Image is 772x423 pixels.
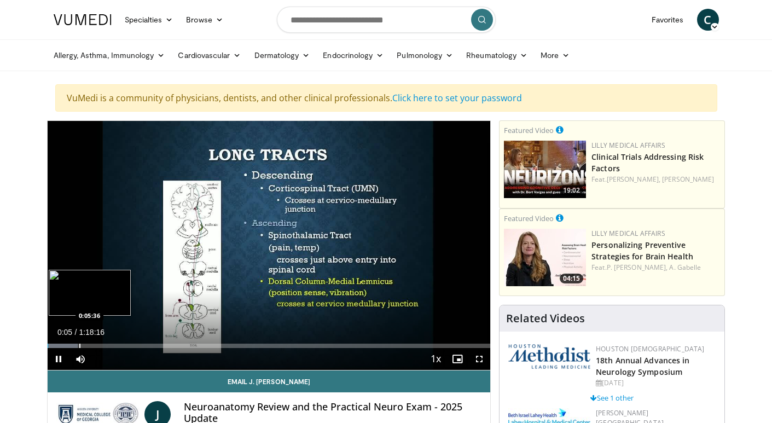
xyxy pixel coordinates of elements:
img: 1541e73f-d457-4c7d-a135-57e066998777.png.150x105_q85_crop-smart_upscale.jpg [504,141,586,198]
a: P. [PERSON_NAME], [607,263,668,272]
a: Personalizing Preventive Strategies for Brain Health [591,240,693,262]
a: C [697,9,719,31]
a: More [534,44,576,66]
a: Lilly Medical Affairs [591,229,665,238]
button: Pause [48,348,69,370]
div: Feat. [591,175,720,184]
h4: Related Videos [506,312,585,325]
img: image.jpeg [49,270,131,316]
button: Playback Rate [425,348,446,370]
div: Progress Bar [48,344,491,348]
a: Clinical Trials Addressing Risk Factors [591,152,704,173]
a: Allergy, Asthma, Immunology [47,44,172,66]
a: 18th Annual Advances in Neurology Symposium [596,355,689,377]
span: 0:05 [57,328,72,337]
a: Lilly Medical Affairs [591,141,665,150]
button: Fullscreen [468,348,490,370]
img: c3be7821-a0a3-4187-927a-3bb177bd76b4.png.150x105_q85_crop-smart_upscale.jpg [504,229,586,286]
a: Specialties [118,9,180,31]
video-js: Video Player [48,121,491,370]
img: 5e4488cc-e109-4a4e-9fd9-73bb9237ee91.png.150x105_q85_autocrop_double_scale_upscale_version-0.2.png [508,344,590,369]
span: 04:15 [560,274,583,283]
a: 04:15 [504,229,586,286]
a: Click here to set your password [392,92,522,104]
div: VuMedi is a community of physicians, dentists, and other clinical professionals. [55,84,717,112]
a: 19:02 [504,141,586,198]
span: 19:02 [560,186,583,195]
input: Search topics, interventions [277,7,496,33]
a: A. Gabelle [669,263,701,272]
a: See 1 other [590,393,634,403]
img: VuMedi Logo [54,14,112,25]
a: [PERSON_NAME], [607,175,660,184]
a: [PERSON_NAME] [662,175,714,184]
a: Rheumatology [460,44,534,66]
button: Enable picture-in-picture mode [446,348,468,370]
div: Feat. [591,263,720,273]
span: / [75,328,77,337]
a: Endocrinology [316,44,390,66]
a: Email J. [PERSON_NAME] [48,370,491,392]
a: Pulmonology [390,44,460,66]
a: Houston [DEMOGRAPHIC_DATA] [596,344,704,354]
div: [DATE] [596,378,716,388]
button: Mute [69,348,91,370]
small: Featured Video [504,213,554,223]
small: Featured Video [504,125,554,135]
a: Browse [179,9,230,31]
a: Dermatology [248,44,317,66]
a: Favorites [645,9,690,31]
span: 1:18:16 [79,328,105,337]
a: Cardiovascular [171,44,247,66]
